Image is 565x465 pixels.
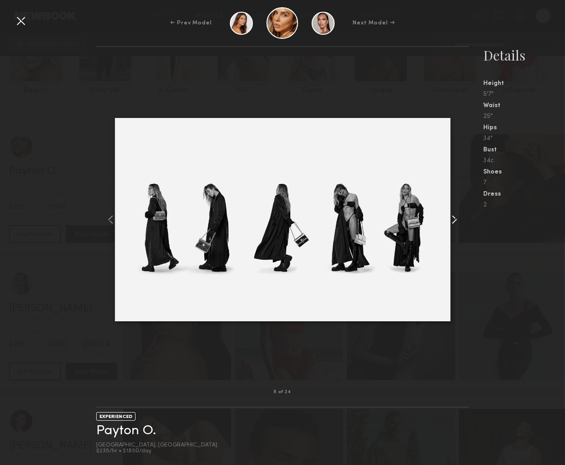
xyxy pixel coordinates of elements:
div: 34" [483,136,565,142]
div: Hips [483,125,565,131]
div: 5 of 24 [274,390,291,395]
div: Bust [483,147,565,153]
div: Next Model → [353,19,395,27]
div: $235/hr • $1850/day [96,448,217,454]
div: 25" [483,113,565,120]
div: 2 [483,202,565,208]
a: Payton O. [96,424,156,438]
div: 7 [483,180,565,186]
div: 34c [483,158,565,164]
div: [GEOGRAPHIC_DATA], [GEOGRAPHIC_DATA] [96,442,217,448]
div: Height [483,80,565,87]
div: ← Prev Model [170,19,212,27]
div: Dress [483,191,565,197]
div: Details [483,46,565,64]
div: EXPERIENCED [96,412,135,421]
div: Shoes [483,169,565,175]
div: Waist [483,103,565,109]
div: 5'7" [483,91,565,98]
